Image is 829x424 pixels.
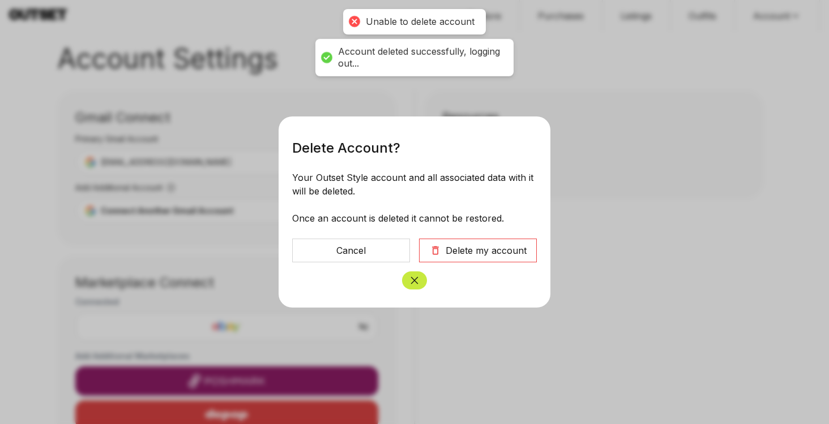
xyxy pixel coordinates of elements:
button: Delete my account [419,239,537,262]
div: Account deleted successfully, logging out... [338,46,502,70]
button: Close [402,271,427,289]
p: Your Outset Style account and all associated data with it will be deleted. [292,171,537,198]
div: Unable to delete account [366,16,475,28]
button: Cancel [292,239,410,262]
h3: Delete Account? [292,135,537,157]
div: Delete my account [446,244,527,257]
p: Once an account is deleted it cannot be restored. [292,211,537,225]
